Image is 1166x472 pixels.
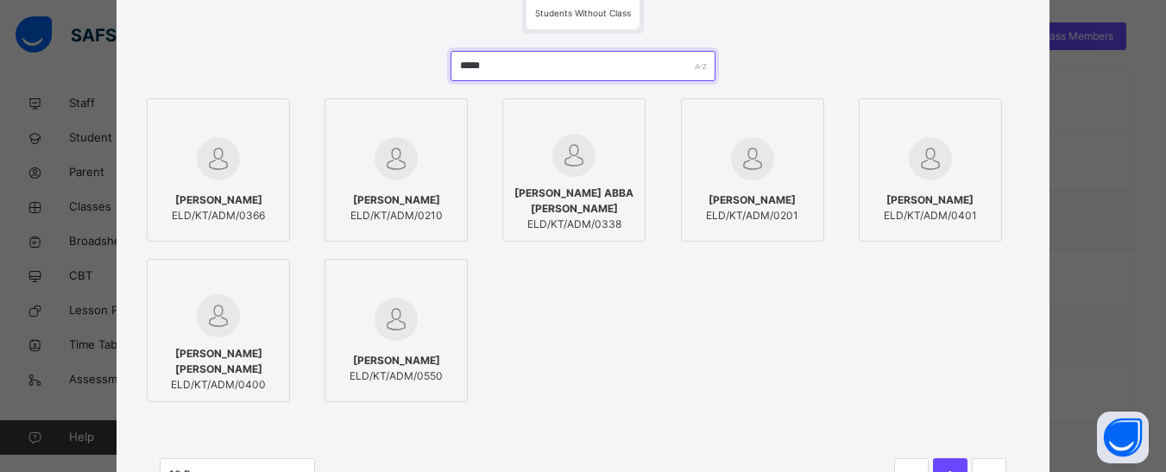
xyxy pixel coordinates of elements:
[350,368,443,384] span: ELD/KT/ADM/0550
[552,134,596,177] img: default.svg
[375,137,418,180] img: default.svg
[172,208,265,223] span: ELD/KT/ADM/0366
[706,208,798,223] span: ELD/KT/ADM/0201
[156,346,280,377] span: [PERSON_NAME] [PERSON_NAME]
[909,137,952,180] img: default.svg
[706,192,798,208] span: [PERSON_NAME]
[350,208,443,223] span: ELD/KT/ADM/0210
[512,217,636,232] span: ELD/KT/ADM/0338
[1097,412,1149,463] button: Open asap
[350,353,443,368] span: [PERSON_NAME]
[535,8,631,18] span: Students Without Class
[884,208,977,223] span: ELD/KT/ADM/0401
[350,192,443,208] span: [PERSON_NAME]
[197,137,240,180] img: default.svg
[156,377,280,393] span: ELD/KT/ADM/0400
[172,192,265,208] span: [PERSON_NAME]
[512,186,636,217] span: [PERSON_NAME] ABBA [PERSON_NAME]
[197,294,240,337] img: default.svg
[375,298,418,341] img: default.svg
[884,192,977,208] span: [PERSON_NAME]
[731,137,774,180] img: default.svg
